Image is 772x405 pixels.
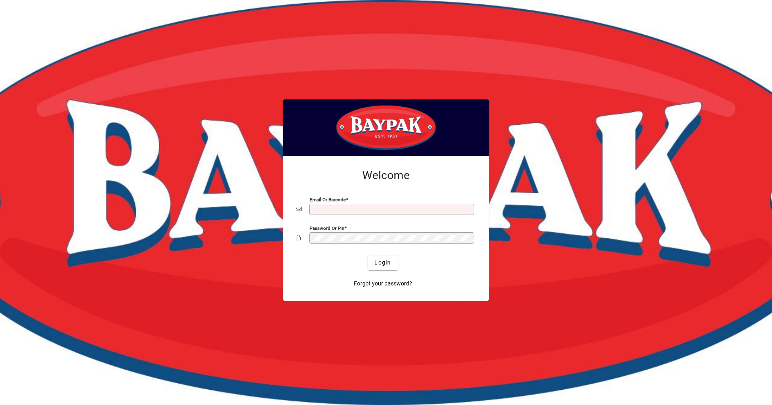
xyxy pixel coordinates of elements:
[296,169,476,182] h2: Welcome
[368,256,397,270] button: Login
[354,279,412,288] span: Forgot your password?
[351,277,415,291] a: Forgot your password?
[374,258,391,267] span: Login
[310,225,344,231] mat-label: Password or Pin
[310,196,346,202] mat-label: Email or Barcode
